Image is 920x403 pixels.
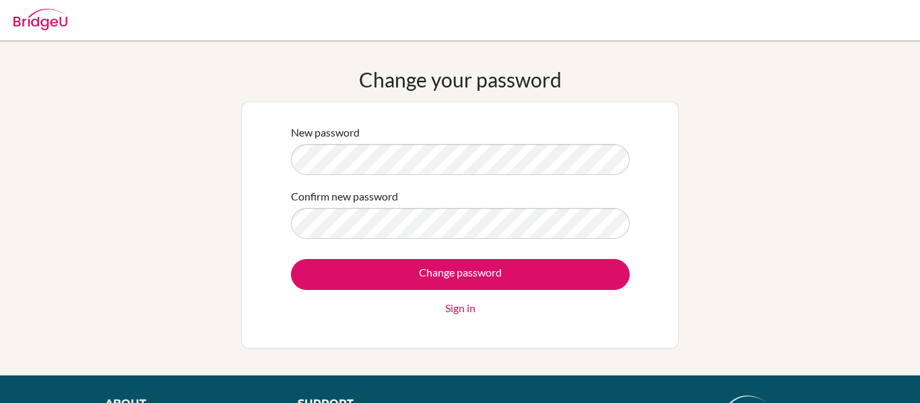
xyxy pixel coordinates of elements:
[291,259,630,290] input: Change password
[359,67,562,91] h1: Change your password
[13,9,67,30] img: Bridge-U
[291,188,398,205] label: Confirm new password
[291,124,360,141] label: New password
[445,300,475,316] a: Sign in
